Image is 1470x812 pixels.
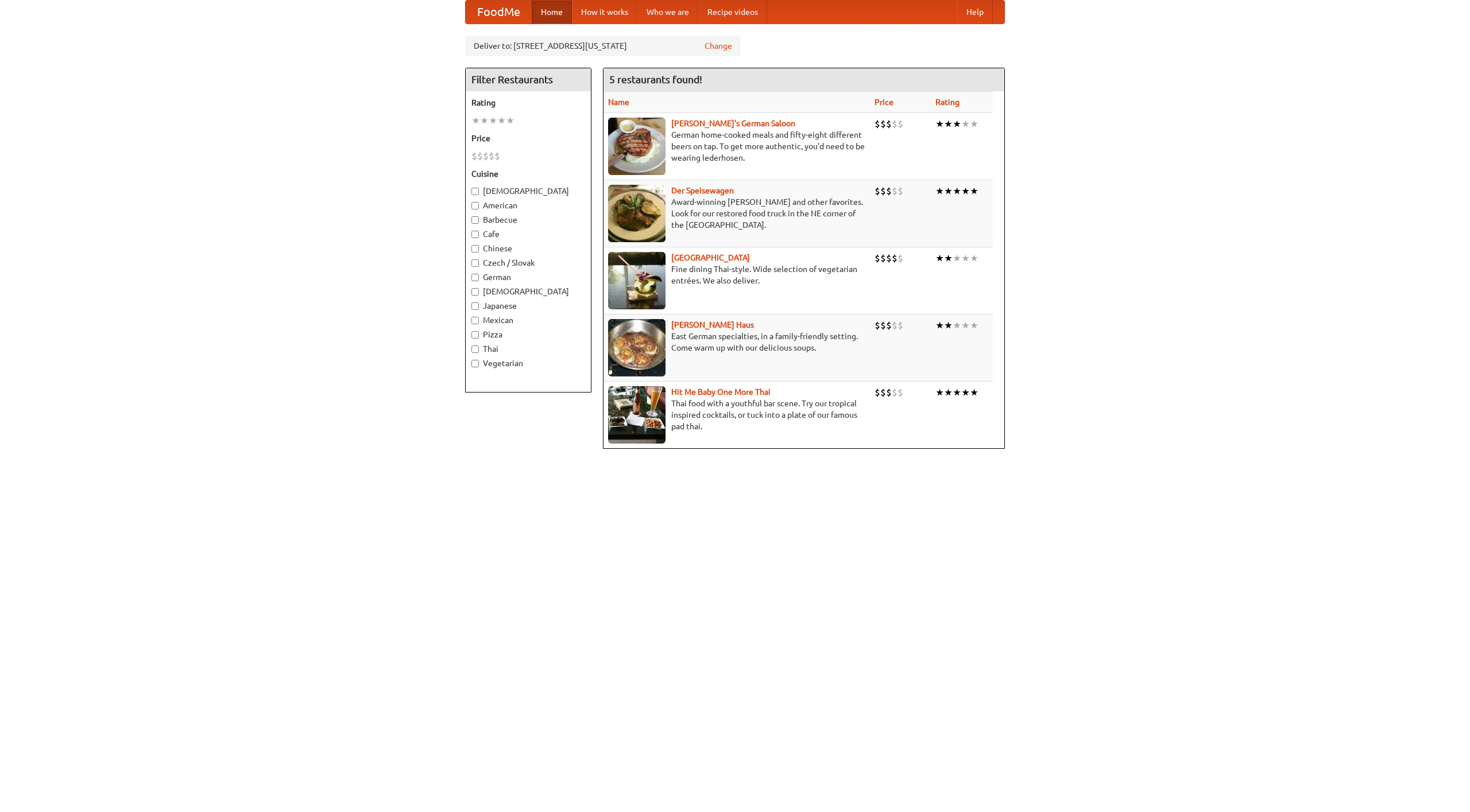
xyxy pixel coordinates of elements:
li: ★ [953,185,961,197]
li: $ [489,150,494,162]
a: Hit Me Baby One More Thai [671,387,771,397]
a: Recipe videos [698,1,767,24]
li: ★ [944,319,953,332]
li: ★ [935,386,944,399]
div: Deliver to: [STREET_ADDRESS][US_STATE] [465,36,741,56]
li: ★ [489,114,497,127]
li: ★ [961,118,970,130]
label: American [471,200,585,211]
label: Vegetarian [471,358,585,369]
a: Who we are [637,1,698,24]
li: $ [898,118,903,130]
a: Help [957,1,993,24]
li: $ [875,319,880,332]
h4: Filter Restaurants [466,68,591,91]
label: Chinese [471,243,585,254]
li: $ [898,319,903,332]
input: Thai [471,345,479,353]
li: ★ [944,185,953,197]
a: Price [875,98,893,107]
li: $ [898,185,903,197]
li: $ [892,252,898,265]
p: East German specialties, in a family-friendly setting. Come warm up with our delicious soups. [608,331,865,353]
li: $ [875,386,880,399]
label: [DEMOGRAPHIC_DATA] [471,185,585,197]
h5: Rating [471,97,585,108]
label: Czech / Slovak [471,257,585,269]
img: speisewagen.jpg [608,185,666,242]
li: $ [892,386,898,399]
li: $ [886,319,892,332]
li: $ [880,252,886,265]
li: ★ [944,252,953,265]
li: ★ [970,319,978,332]
a: Name [608,98,629,107]
li: ★ [935,319,944,332]
li: $ [886,386,892,399]
li: $ [886,252,892,265]
input: [DEMOGRAPHIC_DATA] [471,188,479,195]
label: Japanese [471,300,585,312]
input: Cafe [471,231,479,238]
li: ★ [953,319,961,332]
a: Der Speisewagen [671,186,734,195]
img: kohlhaus.jpg [608,319,666,376]
li: ★ [970,118,978,130]
input: American [471,202,479,209]
label: German [471,271,585,283]
li: ★ [944,118,953,130]
input: Japanese [471,302,479,310]
img: esthers.jpg [608,118,666,175]
a: How it works [572,1,637,24]
li: ★ [961,319,970,332]
li: ★ [935,185,944,197]
li: ★ [935,252,944,265]
li: ★ [953,386,961,399]
li: $ [880,118,886,130]
label: [DEMOGRAPHIC_DATA] [471,286,585,297]
li: $ [880,185,886,197]
input: [DEMOGRAPHIC_DATA] [471,288,479,296]
li: ★ [944,386,953,399]
p: Thai food with a youthful bar scene. Try our tropical inspired cocktails, or tuck into a plate of... [608,398,865,432]
input: Mexican [471,317,479,324]
li: $ [892,319,898,332]
input: Czech / Slovak [471,259,479,267]
label: Barbecue [471,214,585,226]
p: Fine dining Thai-style. Wide selection of vegetarian entrées. We also deliver. [608,263,865,286]
p: Award-winning [PERSON_NAME] and other favorites. Look for our restored food truck in the NE corne... [608,196,865,231]
input: German [471,274,479,281]
a: [PERSON_NAME]'s German Saloon [671,119,795,128]
li: ★ [961,185,970,197]
li: ★ [953,252,961,265]
img: babythai.jpg [608,386,666,444]
li: $ [886,118,892,130]
input: Chinese [471,245,479,252]
li: $ [880,386,886,399]
label: Cafe [471,228,585,240]
li: $ [892,118,898,130]
a: Home [532,1,572,24]
li: ★ [480,114,489,127]
li: $ [875,252,880,265]
li: $ [892,185,898,197]
a: [PERSON_NAME] Haus [671,320,754,329]
li: ★ [961,252,970,265]
label: Pizza [471,329,585,340]
li: $ [494,150,500,162]
li: $ [875,118,880,130]
li: ★ [471,114,480,127]
p: German home-cooked meals and fifty-eight different beers on tap. To get more authentic, you'd nee... [608,129,865,164]
li: $ [471,150,477,162]
li: ★ [970,386,978,399]
img: satay.jpg [608,252,666,309]
li: ★ [506,114,514,127]
h5: Cuisine [471,168,585,180]
input: Pizza [471,331,479,339]
input: Barbecue [471,216,479,224]
li: ★ [935,118,944,130]
li: $ [875,185,880,197]
label: Thai [471,343,585,355]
